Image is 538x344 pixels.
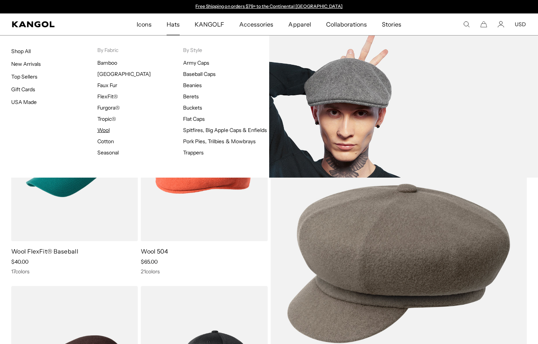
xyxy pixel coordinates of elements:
[97,71,151,77] a: [GEOGRAPHIC_DATA]
[183,71,216,77] a: Baseball Caps
[167,13,180,35] span: Hats
[195,3,343,9] a: Free Shipping on orders $79+ to the Continental [GEOGRAPHIC_DATA]
[183,82,202,89] a: Beanies
[192,4,346,10] slideshow-component: Announcement bar
[239,13,273,35] span: Accessories
[374,13,409,35] a: Stories
[137,13,152,35] span: Icons
[141,248,168,255] a: Wool 504
[11,48,31,55] a: Shop All
[192,4,346,10] div: 1 of 2
[97,127,110,133] a: Wool
[97,138,114,145] a: Cotton
[11,86,35,93] a: Gift Cards
[463,21,470,28] summary: Search here
[11,268,138,275] div: 17 colors
[97,116,116,122] a: Tropic®
[232,13,281,35] a: Accessories
[97,47,183,53] p: By Fabric
[480,21,487,28] button: Cart
[281,13,318,35] a: Apparel
[288,13,311,35] span: Apparel
[326,13,367,35] span: Collaborations
[187,13,232,35] a: KANGOLF
[183,93,199,100] a: Berets
[97,104,120,111] a: Furgora®
[183,104,202,111] a: Buckets
[97,93,118,100] a: FlexFit®
[498,21,504,28] a: Account
[319,13,374,35] a: Collaborations
[183,47,269,53] p: By Style
[97,149,119,156] a: Seasonal
[11,258,28,265] span: $40.00
[515,21,526,28] button: USD
[97,82,117,89] a: Faux Fur
[141,258,158,265] span: $65.00
[11,73,37,80] a: Top Sellers
[183,149,204,156] a: Trappers
[183,59,209,66] a: Army Caps
[11,61,41,67] a: New Arrivals
[12,21,90,27] a: Kangol
[97,59,117,66] a: Bamboo
[195,13,224,35] span: KANGOLF
[159,13,187,35] a: Hats
[129,13,159,35] a: Icons
[11,248,78,255] a: Wool FlexFit® Baseball
[183,127,267,133] a: Spitfires, Big Apple Caps & Enfields
[183,116,205,122] a: Flat Caps
[183,138,256,145] a: Pork Pies, Trilbies & Mowbrays
[11,99,37,105] a: USA Made
[382,13,401,35] span: Stories
[141,268,267,275] div: 21 colors
[192,4,346,10] div: Announcement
